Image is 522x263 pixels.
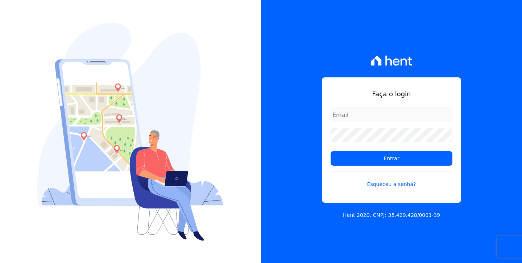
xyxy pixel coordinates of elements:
h1: Faça o login [331,89,452,99]
input: Email [331,108,452,122]
a: Esqueceu a senha? [331,171,452,188]
p: Hent 2020. CNPJ: 35.429.428/0001-39 [343,211,440,219]
img: Login [37,23,224,241]
input: Entrar [331,151,452,166]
